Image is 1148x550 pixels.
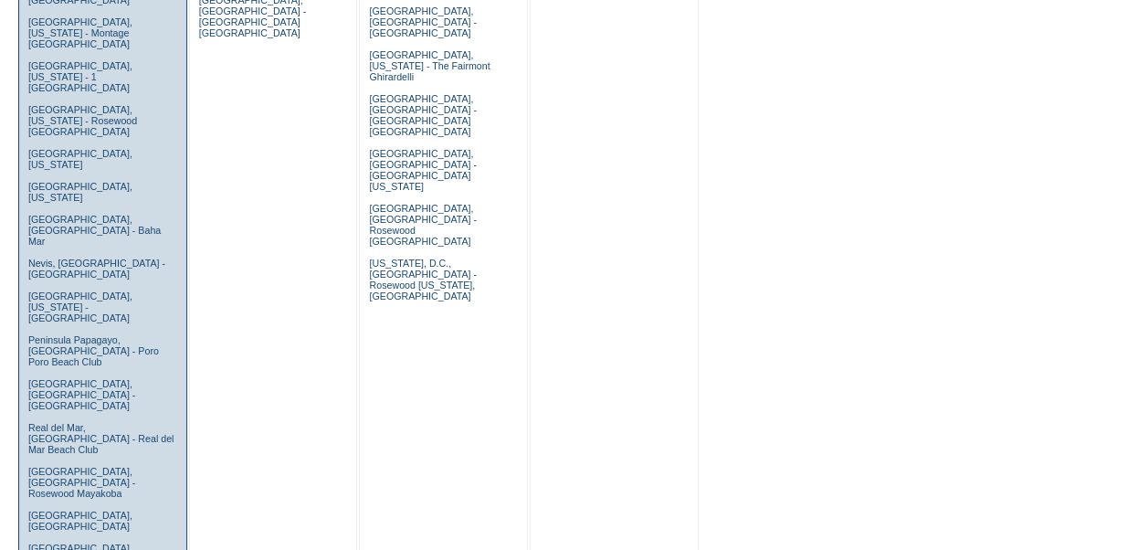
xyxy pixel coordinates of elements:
a: [GEOGRAPHIC_DATA], [US_STATE] - 1 [GEOGRAPHIC_DATA] [28,60,132,93]
a: [GEOGRAPHIC_DATA], [GEOGRAPHIC_DATA] - [GEOGRAPHIC_DATA] [28,378,135,411]
a: [GEOGRAPHIC_DATA], [US_STATE] [28,148,132,170]
a: [GEOGRAPHIC_DATA], [GEOGRAPHIC_DATA] - Rosewood [GEOGRAPHIC_DATA] [369,203,476,247]
a: [GEOGRAPHIC_DATA], [US_STATE] - Montage [GEOGRAPHIC_DATA] [28,16,132,49]
a: [US_STATE], D.C., [GEOGRAPHIC_DATA] - Rosewood [US_STATE], [GEOGRAPHIC_DATA] [369,258,476,301]
a: [GEOGRAPHIC_DATA], [GEOGRAPHIC_DATA] [28,510,132,532]
a: [GEOGRAPHIC_DATA], [GEOGRAPHIC_DATA] - [GEOGRAPHIC_DATA] [GEOGRAPHIC_DATA] [369,93,476,137]
a: [GEOGRAPHIC_DATA], [GEOGRAPHIC_DATA] - [GEOGRAPHIC_DATA] [US_STATE] [369,148,476,192]
a: [GEOGRAPHIC_DATA], [US_STATE] - The Fairmont Ghirardelli [369,49,490,82]
a: [GEOGRAPHIC_DATA], [US_STATE] [28,181,132,203]
a: [GEOGRAPHIC_DATA], [US_STATE] - [GEOGRAPHIC_DATA] [28,291,132,323]
a: Real del Mar, [GEOGRAPHIC_DATA] - Real del Mar Beach Club [28,422,174,455]
a: [GEOGRAPHIC_DATA], [GEOGRAPHIC_DATA] - Rosewood Mayakoba [28,466,135,499]
a: [GEOGRAPHIC_DATA], [GEOGRAPHIC_DATA] - [GEOGRAPHIC_DATA] [369,5,476,38]
a: [GEOGRAPHIC_DATA], [US_STATE] - Rosewood [GEOGRAPHIC_DATA] [28,104,137,137]
a: [GEOGRAPHIC_DATA], [GEOGRAPHIC_DATA] - Baha Mar [28,214,161,247]
a: Peninsula Papagayo, [GEOGRAPHIC_DATA] - Poro Poro Beach Club [28,334,159,367]
a: Nevis, [GEOGRAPHIC_DATA] - [GEOGRAPHIC_DATA] [28,258,165,280]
